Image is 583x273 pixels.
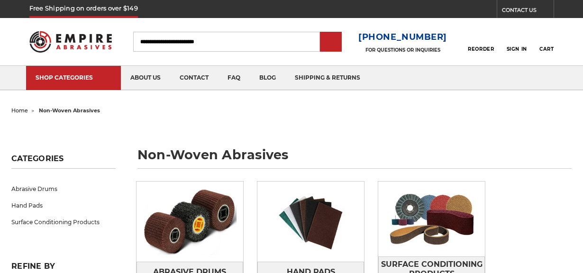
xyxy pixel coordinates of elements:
[39,107,100,114] span: non-woven abrasives
[218,66,250,90] a: faq
[29,26,112,58] img: Empire Abrasives
[507,46,527,52] span: Sign In
[378,182,485,256] img: Surface Conditioning Products
[358,30,447,44] a: [PHONE_NUMBER]
[11,154,116,169] h5: Categories
[468,46,494,52] span: Reorder
[285,66,370,90] a: shipping & returns
[137,148,572,169] h1: non-woven abrasives
[11,214,116,230] a: Surface Conditioning Products
[170,66,218,90] a: contact
[11,107,28,114] a: home
[358,47,447,53] p: FOR QUESTIONS OR INQUIRIES
[539,46,554,52] span: Cart
[468,31,494,52] a: Reorder
[321,33,340,52] input: Submit
[36,74,111,81] div: SHOP CATEGORIES
[502,5,554,18] a: CONTACT US
[539,31,554,52] a: Cart
[121,66,170,90] a: about us
[137,182,243,262] img: Abrasive Drums
[11,197,116,214] a: Hand Pads
[11,181,116,197] a: Abrasive Drums
[257,184,364,259] img: Hand Pads
[250,66,285,90] a: blog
